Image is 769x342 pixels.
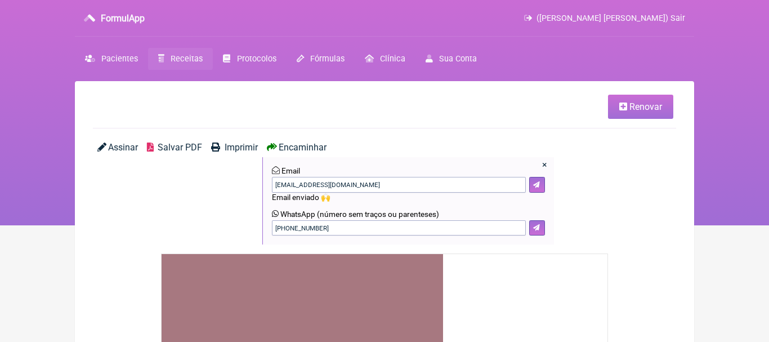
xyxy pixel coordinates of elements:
a: Fechar [542,159,547,170]
span: Fórmulas [310,54,345,64]
a: Clínica [355,48,415,70]
span: Sua Conta [439,54,477,64]
span: Pacientes [101,54,138,64]
a: Imprimir [211,142,257,245]
a: Fórmulas [287,48,355,70]
span: Salvar PDF [158,142,202,153]
h3: FormulApp [101,13,145,24]
span: Receitas [171,54,203,64]
a: Pacientes [75,48,148,70]
span: ([PERSON_NAME] [PERSON_NAME]) Sair [536,14,685,23]
a: Receitas [148,48,213,70]
span: WhatsApp (número sem traços ou parenteses) [280,210,439,219]
a: Renovar [608,95,673,119]
a: Encaminhar [267,142,327,153]
span: Email enviado 🙌 [272,193,330,202]
span: Assinar [108,142,138,153]
a: Sua Conta [415,48,487,70]
a: Assinar [97,142,138,153]
a: Protocolos [213,48,286,70]
span: Email [281,166,300,175]
span: Encaminhar [279,142,327,153]
span: Imprimir [225,142,258,153]
a: ([PERSON_NAME] [PERSON_NAME]) Sair [524,14,685,23]
span: Clínica [380,54,405,64]
a: Salvar PDF [147,142,202,245]
span: Protocolos [237,54,276,64]
span: Renovar [629,101,662,112]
